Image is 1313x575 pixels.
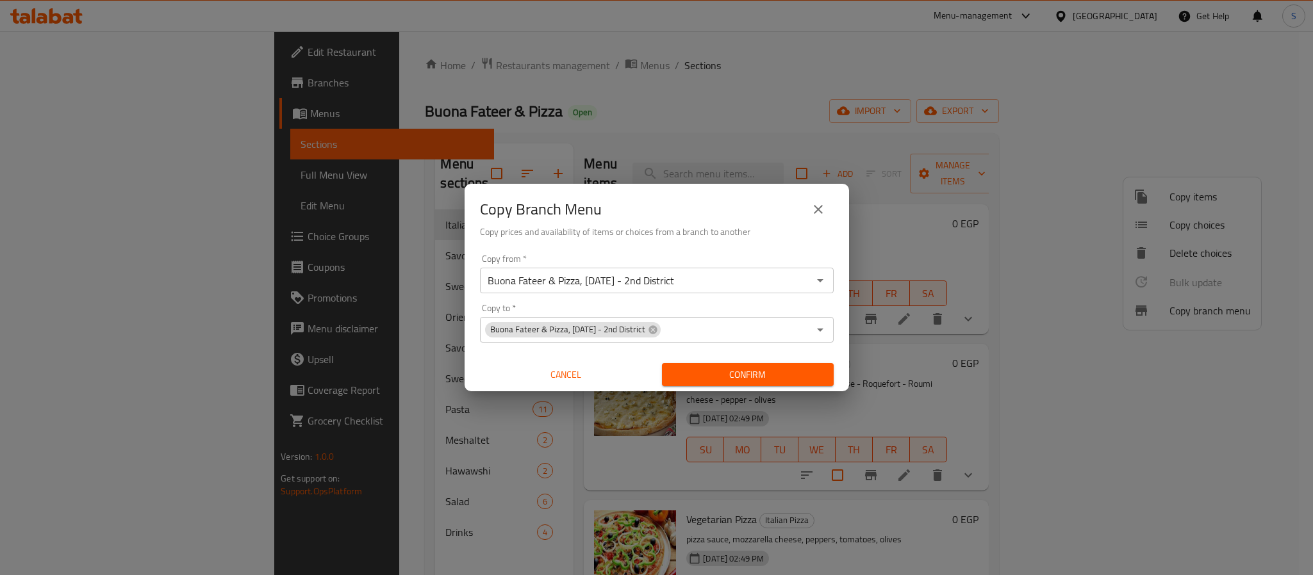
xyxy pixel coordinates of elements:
button: close [803,194,834,225]
span: Cancel [485,367,647,383]
button: Cancel [480,363,652,387]
button: Open [811,271,829,289]
span: Confirm [672,367,823,383]
span: Buona Fateer & Pizza, [DATE] - 2nd District [485,323,650,336]
h2: Copy Branch Menu [480,199,602,220]
div: Buona Fateer & Pizza, [DATE] - 2nd District [485,322,661,337]
button: Confirm [662,363,834,387]
button: Open [811,321,829,339]
h6: Copy prices and availability of items or choices from a branch to another [480,225,834,239]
